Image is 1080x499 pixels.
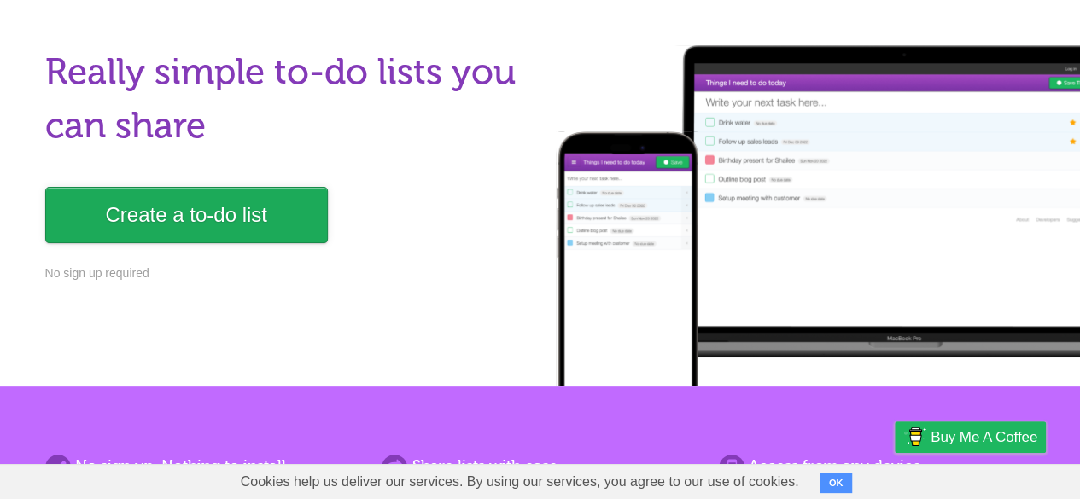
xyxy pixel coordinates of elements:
p: No sign up required [45,264,530,282]
button: OK [820,473,853,493]
h2: Access from any device. [719,455,1035,478]
img: Buy me a coffee [903,422,926,451]
span: Cookies help us deliver our services. By using our services, you agree to our use of cookies. [224,465,816,499]
a: Create a to-do list [45,187,328,243]
a: Buy me a coffee [895,421,1046,453]
h2: No sign up. Nothing to install. [45,455,361,478]
h2: Share lists with ease. [382,455,698,478]
span: Buy me a coffee [931,422,1037,452]
h1: Really simple to-do lists you can share [45,45,530,153]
